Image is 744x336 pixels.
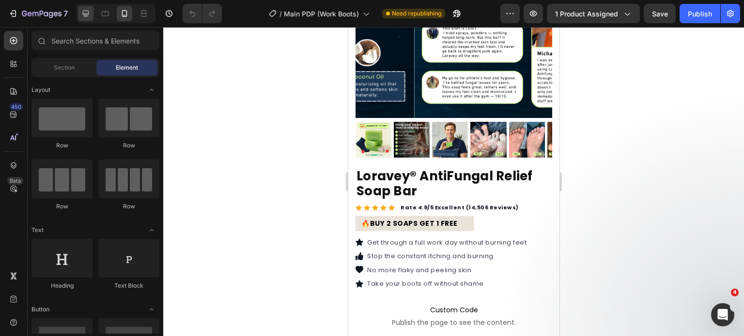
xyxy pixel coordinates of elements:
[279,9,282,19] span: /
[680,4,720,23] button: Publish
[31,281,93,290] div: Heading
[98,281,159,290] div: Text Block
[98,202,159,211] div: Row
[98,141,159,150] div: Row
[31,86,50,94] span: Layout
[9,103,23,111] div: 450
[144,82,159,98] span: Toggle open
[731,289,739,296] span: 4
[144,302,159,317] span: Toggle open
[31,202,93,211] div: Row
[116,63,138,72] span: Element
[547,4,640,23] button: 1 product assigned
[711,303,734,326] iframe: Intercom live chat
[31,305,49,314] span: Button
[31,31,159,50] input: Search Sections & Elements
[555,9,618,19] span: 1 product assigned
[348,27,559,336] iframe: Design area
[688,9,712,19] div: Publish
[144,222,159,238] span: Toggle open
[7,177,23,185] div: Beta
[392,9,441,18] span: Need republishing
[644,4,676,23] button: Save
[183,4,222,23] div: Undo/Redo
[4,4,72,23] button: 7
[63,8,68,19] p: 7
[31,226,44,234] span: Text
[54,63,75,72] span: Section
[652,10,668,18] span: Save
[284,9,359,19] span: Main PDP (Work Boots)
[31,141,93,150] div: Row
